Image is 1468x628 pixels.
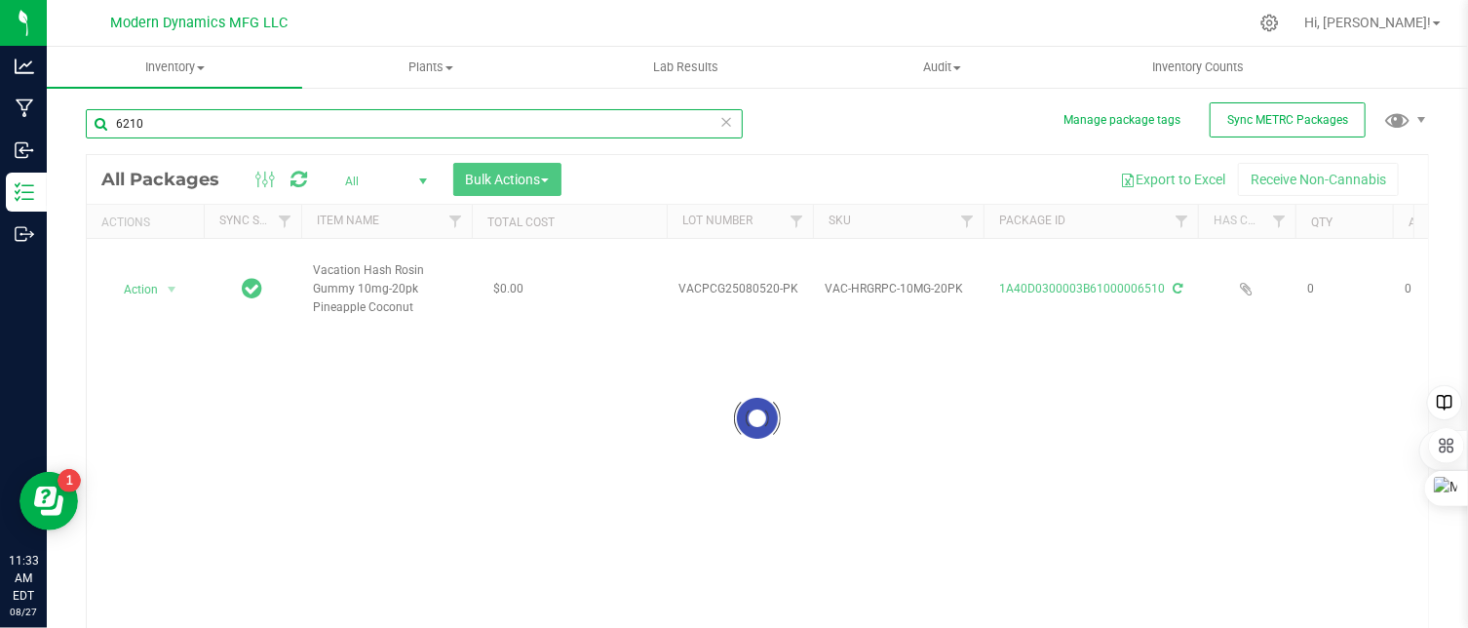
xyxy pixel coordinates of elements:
inline-svg: Manufacturing [15,98,34,118]
span: Modern Dynamics MFG LLC [110,15,288,31]
span: Inventory [47,59,302,76]
span: Audit [815,59,1068,76]
p: 08/27 [9,605,38,619]
a: Inventory Counts [1070,47,1326,88]
a: Plants [302,47,558,88]
inline-svg: Inbound [15,140,34,160]
span: Hi, [PERSON_NAME]! [1304,15,1431,30]
inline-svg: Analytics [15,57,34,76]
span: Lab Results [628,59,746,76]
a: Lab Results [559,47,814,88]
p: 11:33 AM EDT [9,552,38,605]
span: Plants [303,59,557,76]
button: Sync METRC Packages [1210,102,1366,137]
a: Inventory [47,47,302,88]
inline-svg: Outbound [15,224,34,244]
iframe: Resource center unread badge [58,469,81,492]
iframe: Resource center [19,472,78,530]
inline-svg: Inventory [15,182,34,202]
input: Search Package ID, Item Name, SKU, Lot or Part Number... [86,109,743,138]
span: Clear [719,109,733,135]
button: Manage package tags [1063,112,1180,129]
a: Audit [814,47,1069,88]
div: Manage settings [1257,14,1282,32]
span: Inventory Counts [1126,59,1270,76]
span: Sync METRC Packages [1227,113,1348,127]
